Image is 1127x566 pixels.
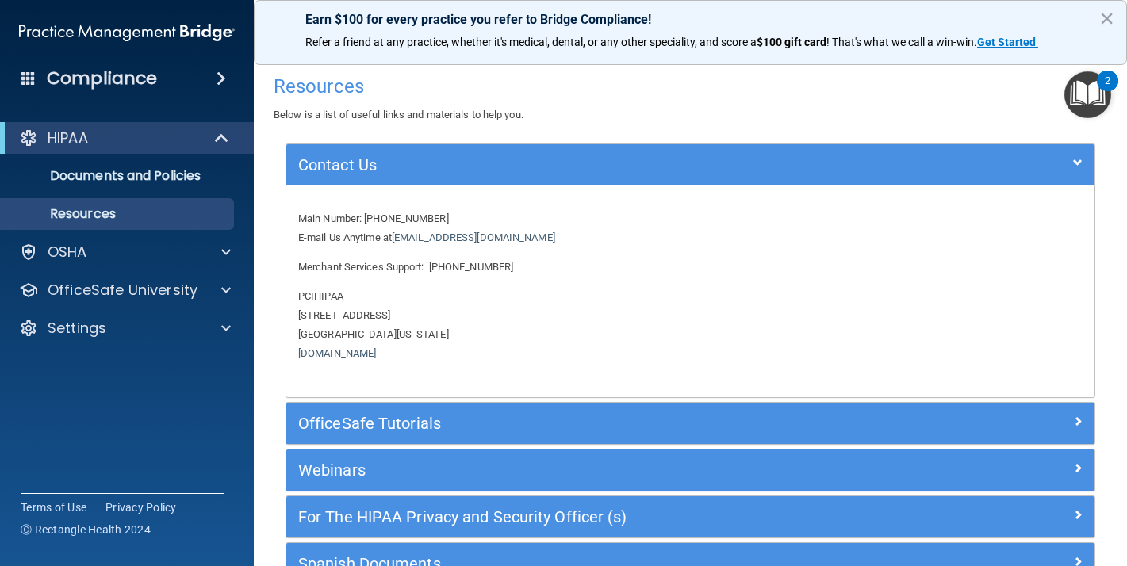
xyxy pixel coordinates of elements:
[298,508,880,526] h5: For The HIPAA Privacy and Security Officer (s)
[19,281,231,300] a: OfficeSafe University
[274,76,1107,97] h4: Resources
[298,411,1083,436] a: OfficeSafe Tutorials
[977,36,1038,48] a: Get Started
[48,319,106,338] p: Settings
[48,281,197,300] p: OfficeSafe University
[298,156,880,174] h5: Contact Us
[19,128,230,147] a: HIPAA
[298,258,1083,277] p: Merchant Services Support: [PHONE_NUMBER]
[48,243,87,262] p: OSHA
[298,209,1083,247] p: Main Number: [PHONE_NUMBER] E-mail Us Anytime at
[298,347,376,359] a: [DOMAIN_NAME]
[274,109,523,120] span: Below is a list of useful links and materials to help you.
[19,17,235,48] img: PMB logo
[977,36,1036,48] strong: Get Started
[10,168,227,184] p: Documents and Policies
[19,319,231,338] a: Settings
[1099,6,1114,31] button: Close
[826,36,977,48] span: ! That's what we call a win-win.
[298,461,880,479] h5: Webinars
[19,243,231,262] a: OSHA
[48,128,88,147] p: HIPAA
[392,231,555,243] a: [EMAIL_ADDRESS][DOMAIN_NAME]
[21,499,86,515] a: Terms of Use
[47,67,157,90] h4: Compliance
[305,36,757,48] span: Refer a friend at any practice, whether it's medical, dental, or any other speciality, and score a
[298,287,1083,363] p: PCIHIPAA [STREET_ADDRESS] [GEOGRAPHIC_DATA][US_STATE]
[21,522,151,537] span: Ⓒ Rectangle Health 2024
[1064,71,1111,118] button: Open Resource Center, 2 new notifications
[757,36,826,48] strong: $100 gift card
[1105,81,1110,101] div: 2
[298,415,880,432] h5: OfficeSafe Tutorials
[298,504,1083,530] a: For The HIPAA Privacy and Security Officer (s)
[10,206,227,222] p: Resources
[305,12,1075,27] p: Earn $100 for every practice you refer to Bridge Compliance!
[298,457,1083,483] a: Webinars
[298,152,1083,178] a: Contact Us
[105,499,177,515] a: Privacy Policy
